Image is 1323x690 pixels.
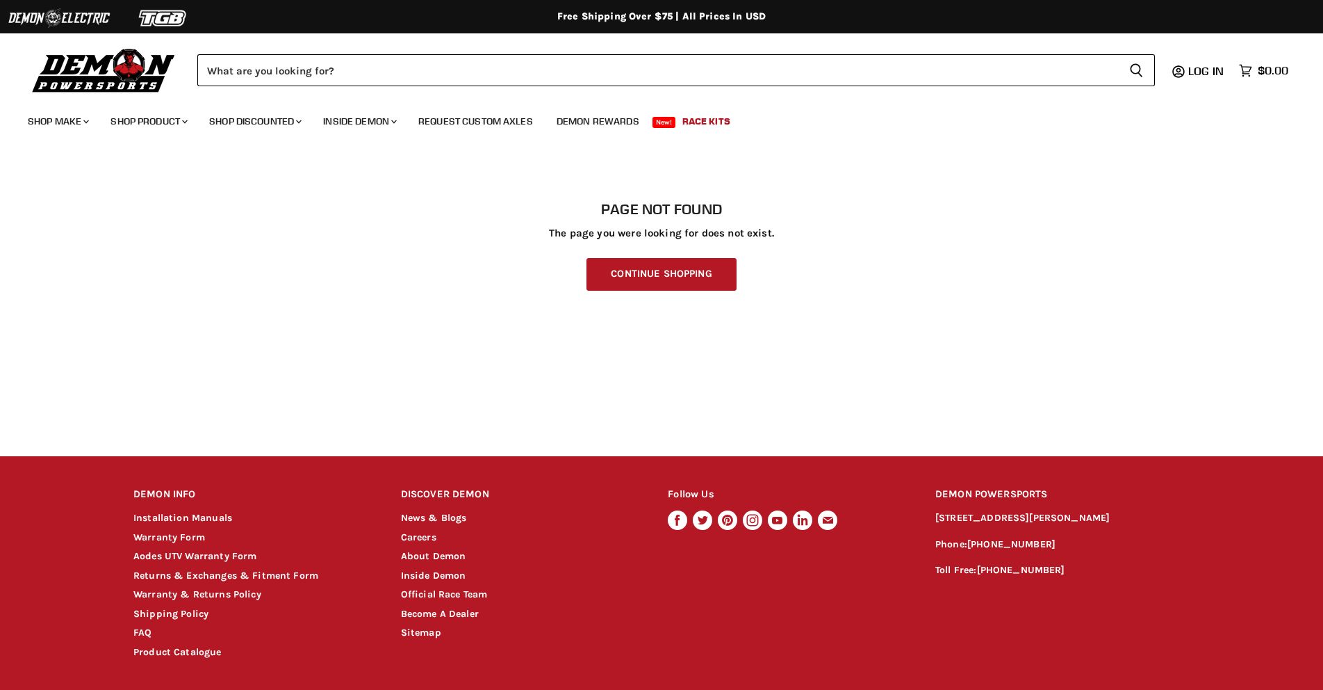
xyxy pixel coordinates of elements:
[197,54,1118,86] input: Search
[133,588,261,600] a: Warranty & Returns Policy
[17,107,97,136] a: Shop Make
[28,45,180,95] img: Demon Powersports
[100,107,196,136] a: Shop Product
[401,512,467,524] a: News & Blogs
[935,537,1190,553] p: Phone:
[935,563,1190,579] p: Toll Free:
[133,646,222,658] a: Product Catalogue
[133,550,256,562] a: Aodes UTV Warranty Form
[401,479,642,511] h2: DISCOVER DEMON
[1118,54,1155,86] button: Search
[668,479,909,511] h2: Follow Us
[672,107,741,136] a: Race Kits
[401,531,436,543] a: Careers
[401,627,441,639] a: Sitemap
[401,570,466,581] a: Inside Demon
[111,5,215,31] img: TGB Logo 2
[133,201,1190,218] h1: Page not found
[1182,65,1232,77] a: Log in
[133,627,151,639] a: FAQ
[401,550,466,562] a: About Demon
[546,107,650,136] a: Demon Rewards
[652,117,676,128] span: New!
[197,54,1155,86] form: Product
[199,107,310,136] a: Shop Discounted
[1232,61,1295,81] a: $0.00
[1188,64,1224,78] span: Log in
[133,227,1190,239] p: The page you were looking for does not exist.
[133,512,232,524] a: Installation Manuals
[967,538,1055,550] a: [PHONE_NUMBER]
[401,588,488,600] a: Official Race Team
[133,531,205,543] a: Warranty Form
[133,479,375,511] h2: DEMON INFO
[401,608,479,620] a: Become A Dealer
[1258,64,1288,77] span: $0.00
[313,107,405,136] a: Inside Demon
[586,258,736,291] a: Continue Shopping
[133,608,208,620] a: Shipping Policy
[17,102,1285,136] ul: Main menu
[106,10,1217,23] div: Free Shipping Over $75 | All Prices In USD
[7,5,111,31] img: Demon Electric Logo 2
[977,564,1065,576] a: [PHONE_NUMBER]
[935,479,1190,511] h2: DEMON POWERSPORTS
[133,570,318,581] a: Returns & Exchanges & Fitment Form
[935,511,1190,527] p: [STREET_ADDRESS][PERSON_NAME]
[408,107,543,136] a: Request Custom Axles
